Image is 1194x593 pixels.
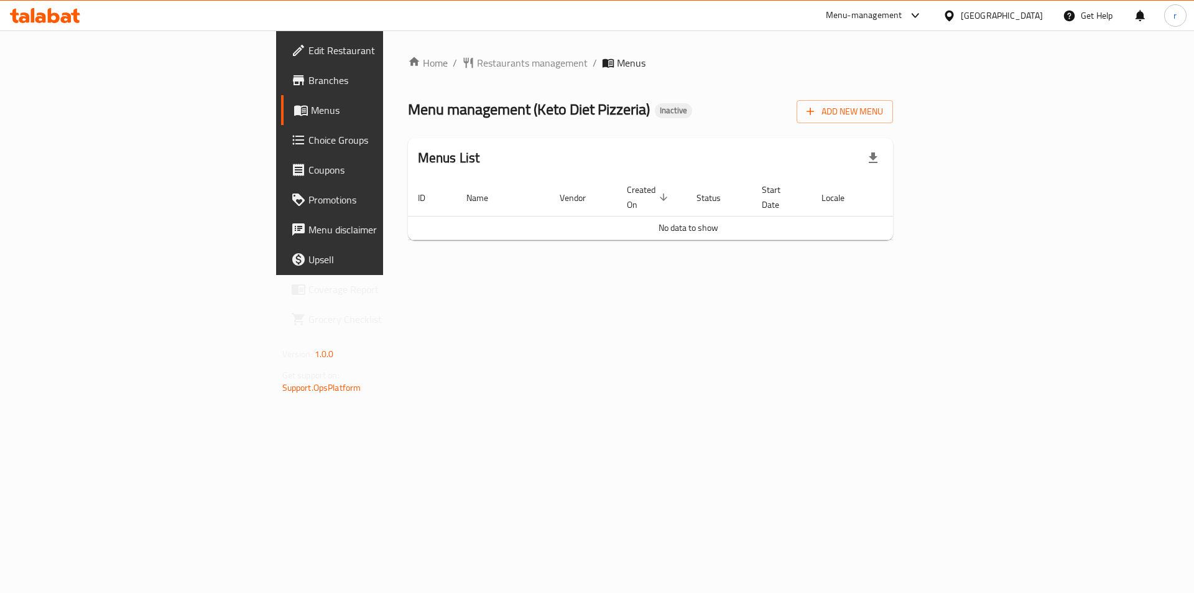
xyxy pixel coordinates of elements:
[418,190,442,205] span: ID
[408,55,894,70] nav: breadcrumb
[617,55,646,70] span: Menus
[462,55,588,70] a: Restaurants management
[466,190,504,205] span: Name
[281,35,476,65] a: Edit Restaurant
[308,133,466,147] span: Choice Groups
[858,143,888,173] div: Export file
[797,100,893,123] button: Add New Menu
[408,179,969,240] table: enhanced table
[826,8,902,23] div: Menu-management
[281,274,476,304] a: Coverage Report
[311,103,466,118] span: Menus
[593,55,597,70] li: /
[308,252,466,267] span: Upsell
[807,104,883,119] span: Add New Menu
[627,182,672,212] span: Created On
[308,43,466,58] span: Edit Restaurant
[281,125,476,155] a: Choice Groups
[281,245,476,274] a: Upsell
[308,192,466,207] span: Promotions
[1173,9,1177,22] span: r
[308,162,466,177] span: Coupons
[408,95,650,123] span: Menu management ( Keto Diet Pizzeria )
[282,367,340,383] span: Get support on:
[762,182,797,212] span: Start Date
[282,380,361,396] a: Support.OpsPlatform
[696,190,737,205] span: Status
[315,346,334,362] span: 1.0.0
[281,95,476,125] a: Menus
[308,73,466,88] span: Branches
[281,155,476,185] a: Coupons
[655,105,692,116] span: Inactive
[418,149,480,167] h2: Menus List
[282,346,313,362] span: Version:
[308,312,466,327] span: Grocery Checklist
[281,185,476,215] a: Promotions
[477,55,588,70] span: Restaurants management
[821,190,861,205] span: Locale
[281,65,476,95] a: Branches
[308,282,466,297] span: Coverage Report
[655,103,692,118] div: Inactive
[560,190,602,205] span: Vendor
[961,9,1043,22] div: [GEOGRAPHIC_DATA]
[876,179,969,217] th: Actions
[281,215,476,245] a: Menu disclaimer
[659,220,718,236] span: No data to show
[308,222,466,237] span: Menu disclaimer
[281,304,476,334] a: Grocery Checklist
